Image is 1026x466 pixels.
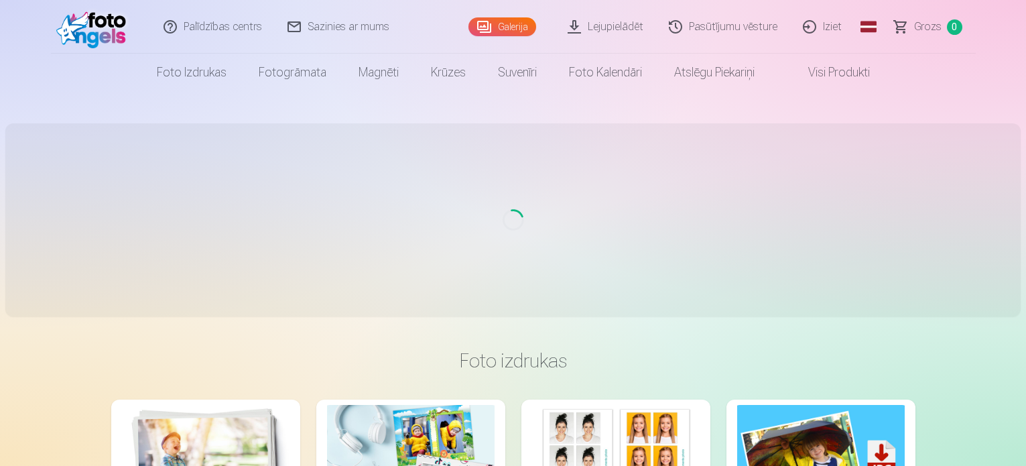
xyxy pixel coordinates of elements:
a: Foto kalendāri [553,54,658,91]
a: Foto izdrukas [141,54,243,91]
a: Visi produkti [771,54,886,91]
a: Atslēgu piekariņi [658,54,771,91]
a: Krūzes [415,54,482,91]
a: Magnēti [342,54,415,91]
img: /fa1 [56,5,133,48]
a: Suvenīri [482,54,553,91]
h3: Foto izdrukas [122,349,905,373]
span: 0 [947,19,962,35]
a: Fotogrāmata [243,54,342,91]
span: Grozs [914,19,942,35]
a: Galerija [468,17,536,36]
